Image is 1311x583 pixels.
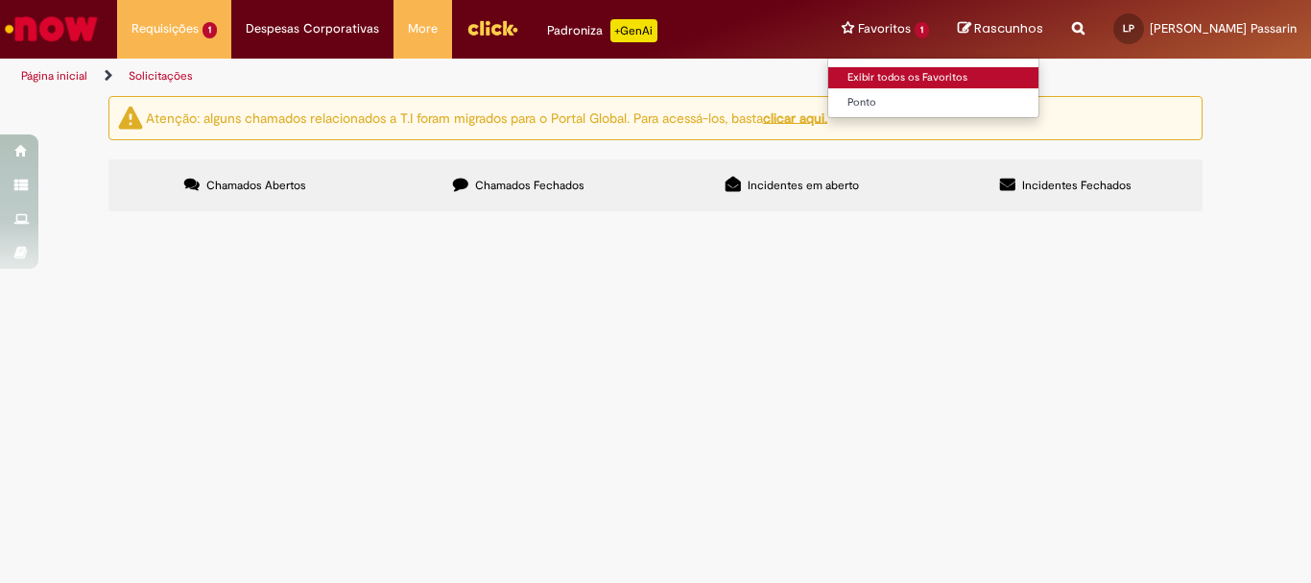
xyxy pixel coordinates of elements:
[21,68,87,84] a: Página inicial
[129,68,193,84] a: Solicitações
[131,19,199,38] span: Requisições
[475,178,584,193] span: Chamados Fechados
[915,22,929,38] span: 1
[547,19,657,42] div: Padroniza
[828,92,1039,113] a: Ponto
[246,19,379,38] span: Despesas Corporativas
[146,109,827,126] ng-bind-html: Atenção: alguns chamados relacionados a T.I foram migrados para o Portal Global. Para acessá-los,...
[858,19,911,38] span: Favoritos
[2,10,101,48] img: ServiceNow
[1022,178,1132,193] span: Incidentes Fechados
[763,109,827,126] a: clicar aqui.
[466,13,518,42] img: click_logo_yellow_360x200.png
[1123,22,1134,35] span: LP
[974,19,1043,37] span: Rascunhos
[14,59,860,94] ul: Trilhas de página
[408,19,438,38] span: More
[206,178,306,193] span: Chamados Abertos
[828,67,1039,88] a: Exibir todos os Favoritos
[827,58,1039,118] ul: Favoritos
[610,19,657,42] p: +GenAi
[203,22,217,38] span: 1
[1150,20,1297,36] span: [PERSON_NAME] Passarin
[958,20,1043,38] a: Rascunhos
[748,178,859,193] span: Incidentes em aberto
